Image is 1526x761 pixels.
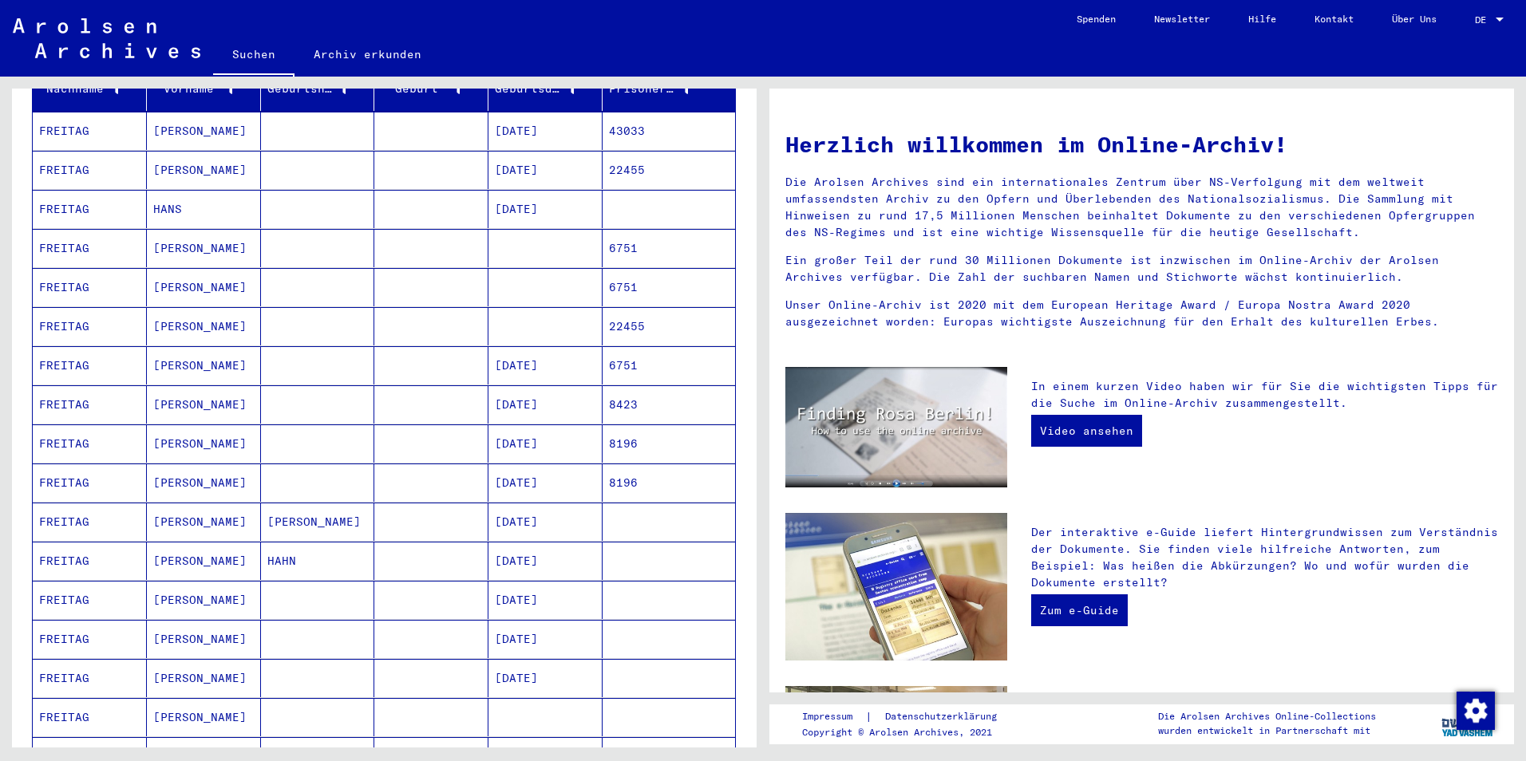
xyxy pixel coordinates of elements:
[147,151,261,189] mat-cell: [PERSON_NAME]
[609,81,692,97] div: Prisoner #
[785,297,1498,330] p: Unser Online-Archiv ist 2020 mit dem European Heritage Award / Europa Nostra Award 2020 ausgezeic...
[488,346,603,384] mat-cell: [DATE]
[33,190,147,228] mat-cell: FREITAG
[488,620,603,658] mat-cell: [DATE]
[33,659,147,697] mat-cell: FREITAG
[603,112,735,150] mat-cell: 43033
[147,463,261,502] mat-cell: [PERSON_NAME]
[147,229,261,267] mat-cell: [PERSON_NAME]
[147,698,261,736] mat-cell: [PERSON_NAME]
[802,725,1016,739] p: Copyright © Arolsen Archives, 2021
[1031,378,1498,412] p: In einem kurzen Video haben wir für Sie die wichtigsten Tipps für die Suche im Online-Archiv zusa...
[33,581,147,619] mat-cell: FREITAG
[1456,691,1494,729] div: Zustimmung ändern
[33,346,147,384] mat-cell: FREITAG
[267,76,374,101] div: Geburtsname
[147,424,261,463] mat-cell: [PERSON_NAME]
[488,581,603,619] mat-cell: [DATE]
[147,503,261,541] mat-cell: [PERSON_NAME]
[381,81,464,97] div: Geburt‏
[33,229,147,267] mat-cell: FREITAG
[1158,724,1376,738] p: wurden entwickelt in Partnerschaft mit
[603,268,735,306] mat-cell: 6751
[1158,709,1376,724] p: Die Arolsen Archives Online-Collections
[147,620,261,658] mat-cell: [PERSON_NAME]
[603,229,735,267] mat-cell: 6751
[603,66,735,111] mat-header-cell: Prisoner #
[802,708,1016,725] div: |
[147,346,261,384] mat-cell: [PERSON_NAME]
[261,66,375,111] mat-header-cell: Geburtsname
[33,385,147,424] mat-cell: FREITAG
[488,503,603,541] mat-cell: [DATE]
[488,66,603,111] mat-header-cell: Geburtsdatum
[603,307,735,345] mat-cell: 22455
[603,346,735,384] mat-cell: 6751
[261,503,375,541] mat-cell: [PERSON_NAME]
[1031,594,1128,626] a: Zum e-Guide
[872,708,1016,725] a: Datenschutzerklärung
[1457,692,1495,730] img: Zustimmung ändern
[488,463,603,502] mat-cell: [DATE]
[147,385,261,424] mat-cell: [PERSON_NAME]
[147,542,261,580] mat-cell: [PERSON_NAME]
[153,81,236,97] div: Vorname
[603,151,735,189] mat-cell: 22455
[802,708,865,725] a: Impressum
[1475,14,1492,26] span: DE
[147,190,261,228] mat-cell: HANS
[147,581,261,619] mat-cell: [PERSON_NAME]
[147,659,261,697] mat-cell: [PERSON_NAME]
[603,385,735,424] mat-cell: 8423
[488,385,603,424] mat-cell: [DATE]
[33,424,147,463] mat-cell: FREITAG
[374,66,488,111] mat-header-cell: Geburt‏
[33,307,147,345] mat-cell: FREITAG
[381,76,488,101] div: Geburt‏
[33,268,147,306] mat-cell: FREITAG
[147,307,261,345] mat-cell: [PERSON_NAME]
[488,542,603,580] mat-cell: [DATE]
[785,128,1498,161] h1: Herzlich willkommen im Online-Archiv!
[33,698,147,736] mat-cell: FREITAG
[785,513,1007,660] img: eguide.jpg
[39,81,122,97] div: Nachname
[33,151,147,189] mat-cell: FREITAG
[295,35,441,73] a: Archiv erkunden
[488,190,603,228] mat-cell: [DATE]
[153,76,260,101] div: Vorname
[147,66,261,111] mat-header-cell: Vorname
[785,174,1498,241] p: Die Arolsen Archives sind ein internationales Zentrum über NS-Verfolgung mit dem weltweit umfasse...
[39,76,146,101] div: Nachname
[603,424,735,463] mat-cell: 8196
[267,81,350,97] div: Geburtsname
[488,151,603,189] mat-cell: [DATE]
[785,252,1498,286] p: Ein großer Teil der rund 30 Millionen Dokumente ist inzwischen im Online-Archiv der Arolsen Archi...
[488,659,603,697] mat-cell: [DATE]
[147,268,261,306] mat-cell: [PERSON_NAME]
[603,463,735,502] mat-cell: 8196
[609,76,716,101] div: Prisoner #
[495,81,578,97] div: Geburtsdatum
[33,503,147,541] mat-cell: FREITAG
[785,367,1007,487] img: video.jpg
[147,112,261,150] mat-cell: [PERSON_NAME]
[261,542,375,580] mat-cell: HAHN
[1031,415,1142,447] a: Video ansehen
[1031,524,1498,591] p: Der interaktive e-Guide liefert Hintergrundwissen zum Verständnis der Dokumente. Sie finden viele...
[213,35,295,77] a: Suchen
[33,112,147,150] mat-cell: FREITAG
[33,66,147,111] mat-header-cell: Nachname
[33,542,147,580] mat-cell: FREITAG
[33,620,147,658] mat-cell: FREITAG
[495,76,602,101] div: Geburtsdatum
[33,463,147,502] mat-cell: FREITAG
[488,112,603,150] mat-cell: [DATE]
[13,18,200,58] img: Arolsen_neg.svg
[488,424,603,463] mat-cell: [DATE]
[1438,704,1498,743] img: yv_logo.png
